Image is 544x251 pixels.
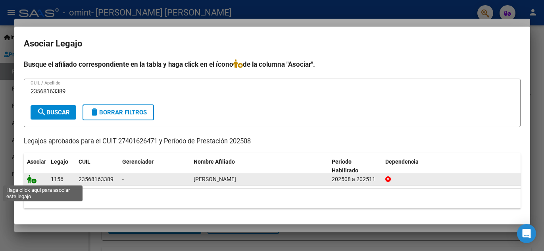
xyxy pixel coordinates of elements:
[79,158,90,165] span: CUIL
[51,176,63,182] span: 1156
[79,175,113,184] div: 23568163389
[122,176,124,182] span: -
[37,109,70,116] span: Buscar
[27,158,46,165] span: Asociar
[31,105,76,120] button: Buscar
[24,153,48,180] datatable-header-cell: Asociar
[385,158,419,165] span: Dependencia
[90,109,147,116] span: Borrar Filtros
[75,153,119,180] datatable-header-cell: CUIL
[190,153,329,180] datatable-header-cell: Nombre Afiliado
[83,104,154,120] button: Borrar Filtros
[332,158,358,174] span: Periodo Habilitado
[24,36,521,51] h2: Asociar Legajo
[24,189,521,209] div: 1 registros
[24,137,521,147] p: Legajos aprobados para el CUIT 27401626471 y Período de Prestación 202508
[90,107,99,117] mat-icon: delete
[517,224,536,243] div: Open Intercom Messenger
[48,153,75,180] datatable-header-cell: Legajo
[194,176,236,182] span: ROCHA MONTAÑO ELIAS
[24,59,521,70] h4: Busque el afiliado correspondiente en la tabla y haga click en el ícono de la columna "Asociar".
[122,158,154,165] span: Gerenciador
[194,158,235,165] span: Nombre Afiliado
[332,175,379,184] div: 202508 a 202511
[382,153,521,180] datatable-header-cell: Dependencia
[119,153,190,180] datatable-header-cell: Gerenciador
[329,153,382,180] datatable-header-cell: Periodo Habilitado
[51,158,68,165] span: Legajo
[37,107,46,117] mat-icon: search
